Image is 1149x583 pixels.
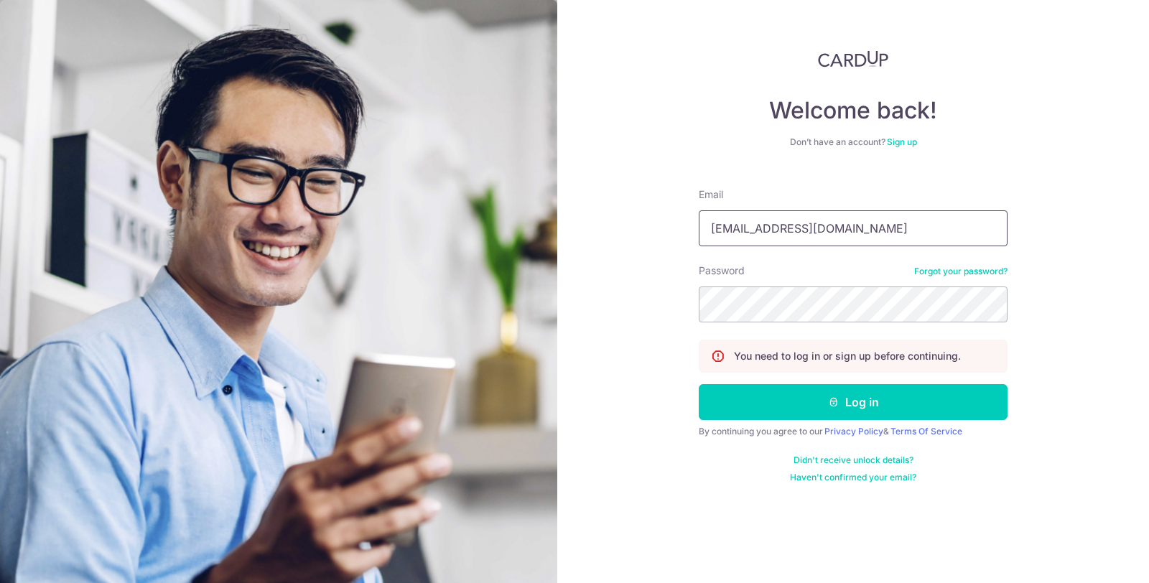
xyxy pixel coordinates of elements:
[699,96,1008,125] h4: Welcome back!
[699,426,1008,437] div: By continuing you agree to our &
[699,136,1008,148] div: Don’t have an account?
[818,50,888,67] img: CardUp Logo
[794,454,913,466] a: Didn't receive unlock details?
[790,472,916,483] a: Haven't confirmed your email?
[699,187,723,202] label: Email
[824,426,883,437] a: Privacy Policy
[734,349,961,363] p: You need to log in or sign up before continuing.
[890,426,962,437] a: Terms Of Service
[887,136,917,147] a: Sign up
[914,266,1008,277] a: Forgot your password?
[699,263,745,278] label: Password
[699,210,1008,246] input: Enter your Email
[699,384,1008,420] button: Log in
